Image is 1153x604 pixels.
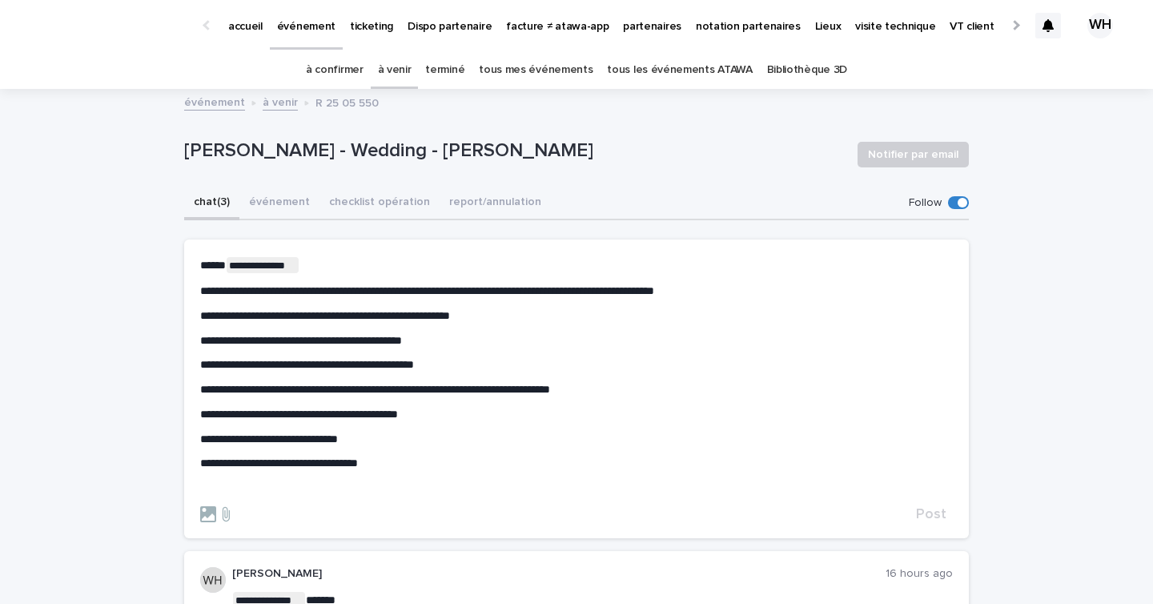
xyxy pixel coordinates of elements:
p: [PERSON_NAME] [232,567,886,581]
img: Ls34BcGeRexTGTNfXpUC [32,10,187,42]
button: checklist opération [319,187,440,220]
a: terminé [425,51,464,89]
button: chat (3) [184,187,239,220]
a: tous mes événements [479,51,593,89]
span: Notifier par email [868,147,958,163]
button: report/annulation [440,187,551,220]
p: [PERSON_NAME] - Wedding - [PERSON_NAME] [184,139,845,163]
p: 16 hours ago [886,567,953,581]
a: tous les événements ATAWA [607,51,752,89]
a: événement [184,92,245,111]
a: à venir [378,51,412,89]
a: à venir [263,92,298,111]
a: Bibliothèque 3D [767,51,847,89]
button: Post [910,507,953,521]
p: R 25 05 550 [315,93,379,111]
span: Post [916,507,946,521]
p: Follow [909,196,942,210]
a: à confirmer [306,51,364,89]
button: événement [239,187,319,220]
button: Notifier par email [858,142,969,167]
div: WH [1087,13,1113,38]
